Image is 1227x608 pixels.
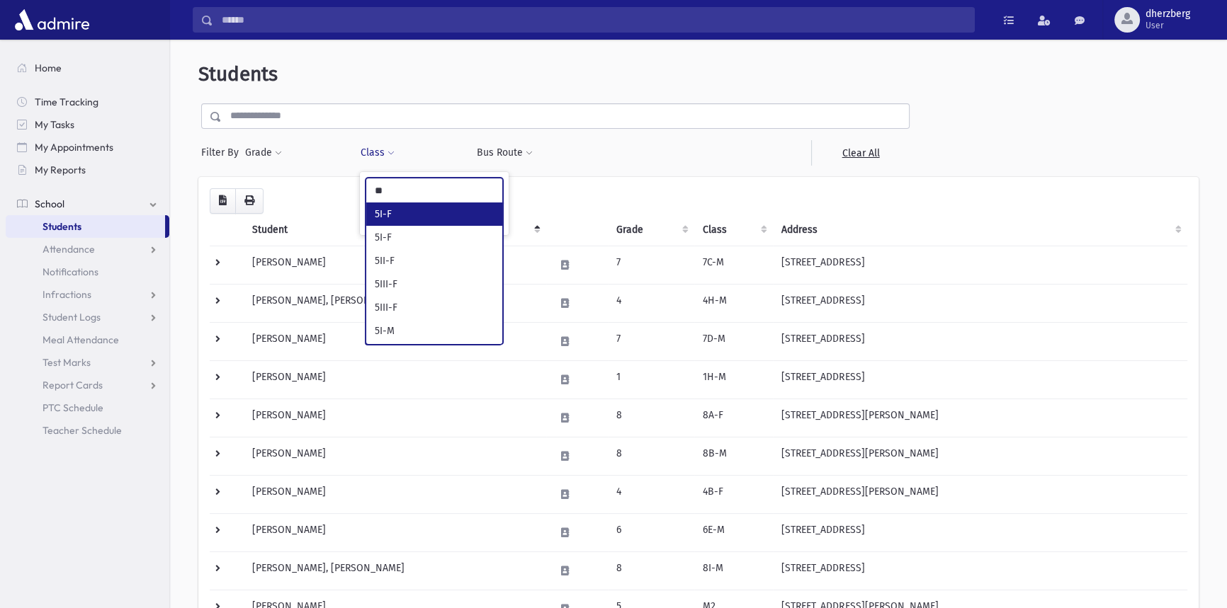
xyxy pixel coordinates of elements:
a: Attendance [6,238,169,260]
a: Notifications [6,260,169,283]
span: Infractions [43,288,91,301]
td: 8 [608,398,694,437]
span: User [1146,20,1190,31]
a: My Appointments [6,136,169,159]
a: Meal Attendance [6,328,169,351]
th: Class: activate to sort column ascending [694,214,774,246]
td: 8A-F [694,398,774,437]
span: Teacher Schedule [43,424,122,437]
span: Meal Attendance [43,333,119,346]
th: Grade: activate to sort column ascending [608,214,694,246]
span: Filter By [201,145,244,160]
td: 4B-F [694,475,774,513]
a: My Tasks [6,113,169,136]
li: 5I-M [366,319,502,343]
td: [STREET_ADDRESS] [773,284,1187,322]
td: 8 [608,551,694,590]
td: 1 [608,360,694,398]
a: Teacher Schedule [6,419,169,442]
td: [PERSON_NAME] [244,360,546,398]
a: Clear All [811,140,910,166]
td: [STREET_ADDRESS][PERSON_NAME] [773,475,1187,513]
td: 7 [608,246,694,284]
td: [PERSON_NAME] [244,398,546,437]
td: [PERSON_NAME] [244,513,546,551]
td: 6E-M [694,513,774,551]
td: [STREET_ADDRESS] [773,322,1187,360]
td: 8I-M [694,551,774,590]
td: 7 [608,322,694,360]
td: [PERSON_NAME], [PERSON_NAME] [244,284,546,322]
span: Students [43,220,81,233]
td: [STREET_ADDRESS] [773,513,1187,551]
a: My Reports [6,159,169,181]
td: [PERSON_NAME] [244,475,546,513]
td: [STREET_ADDRESS] [773,360,1187,398]
td: [PERSON_NAME], [PERSON_NAME] [244,551,546,590]
span: My Appointments [35,141,113,154]
button: Class [360,140,395,166]
input: Search [213,7,974,33]
a: Students [6,215,165,238]
a: Report Cards [6,374,169,396]
td: [PERSON_NAME] [244,437,546,475]
li: 5III-F [366,273,502,296]
td: 7D-M [694,322,774,360]
td: 4 [608,475,694,513]
li: 5IV-F [366,343,502,366]
td: 7C-M [694,246,774,284]
span: dherzberg [1146,8,1190,20]
span: Student Logs [43,311,101,323]
th: Address: activate to sort column ascending [773,214,1187,246]
span: Students [198,62,278,86]
a: PTC Schedule [6,396,169,419]
td: [STREET_ADDRESS][PERSON_NAME] [773,437,1187,475]
span: School [35,197,64,210]
td: 8 [608,437,694,475]
td: [STREET_ADDRESS][PERSON_NAME] [773,398,1187,437]
th: Student: activate to sort column descending [244,214,546,246]
button: CSV [210,188,236,214]
span: My Tasks [35,118,74,131]
li: 5II-F [366,249,502,273]
td: [STREET_ADDRESS] [773,551,1187,590]
button: Grade [244,140,283,166]
td: 4H-M [694,284,774,322]
td: [PERSON_NAME] [244,322,546,360]
a: Infractions [6,283,169,306]
span: Attendance [43,243,95,256]
span: Test Marks [43,356,91,369]
a: Test Marks [6,351,169,374]
span: Report Cards [43,379,103,391]
button: Bus Route [476,140,533,166]
td: [PERSON_NAME] [244,246,546,284]
span: My Reports [35,164,86,176]
td: 6 [608,513,694,551]
li: 5I-F [366,202,502,226]
td: 1H-M [694,360,774,398]
td: 4 [608,284,694,322]
span: Home [35,62,62,74]
td: 8B-M [694,437,774,475]
img: AdmirePro [11,6,93,34]
td: [STREET_ADDRESS] [773,246,1187,284]
a: School [6,193,169,215]
button: Print [235,188,264,214]
a: Student Logs [6,306,169,328]
a: Time Tracking [6,91,169,113]
span: Notifications [43,265,98,278]
span: Time Tracking [35,96,98,108]
li: 5III-F [366,296,502,319]
a: Home [6,57,169,79]
li: 5I-F [366,226,502,249]
span: PTC Schedule [43,401,103,414]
